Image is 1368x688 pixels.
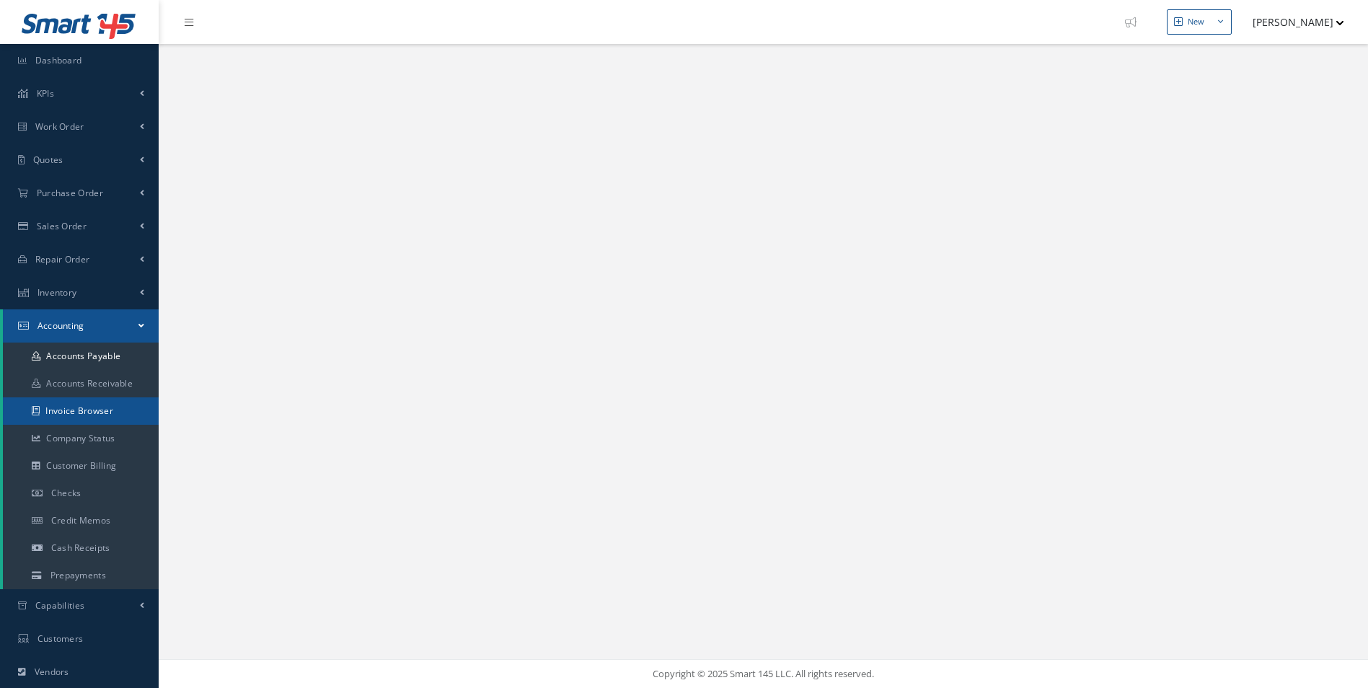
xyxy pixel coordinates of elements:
[37,632,84,645] span: Customers
[3,534,159,562] a: Cash Receipts
[1167,9,1232,35] button: New
[3,452,159,480] a: Customer Billing
[35,599,85,612] span: Capabilities
[37,187,103,199] span: Purchase Order
[35,666,69,678] span: Vendors
[33,154,63,166] span: Quotes
[35,54,82,66] span: Dashboard
[51,514,111,526] span: Credit Memos
[37,220,87,232] span: Sales Order
[37,286,77,299] span: Inventory
[173,667,1354,682] div: Copyright © 2025 Smart 145 LLC. All rights reserved.
[3,370,159,397] a: Accounts Receivable
[51,542,110,554] span: Cash Receipts
[3,343,159,370] a: Accounts Payable
[3,309,159,343] a: Accounting
[37,87,54,100] span: KPIs
[35,253,90,265] span: Repair Order
[35,120,84,133] span: Work Order
[3,425,159,452] a: Company Status
[50,569,106,581] span: Prepayments
[1239,8,1344,36] button: [PERSON_NAME]
[3,397,159,425] a: Invoice Browser
[3,507,159,534] a: Credit Memos
[37,319,84,332] span: Accounting
[3,480,159,507] a: Checks
[1188,16,1204,28] div: New
[3,562,159,589] a: Prepayments
[51,487,81,499] span: Checks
